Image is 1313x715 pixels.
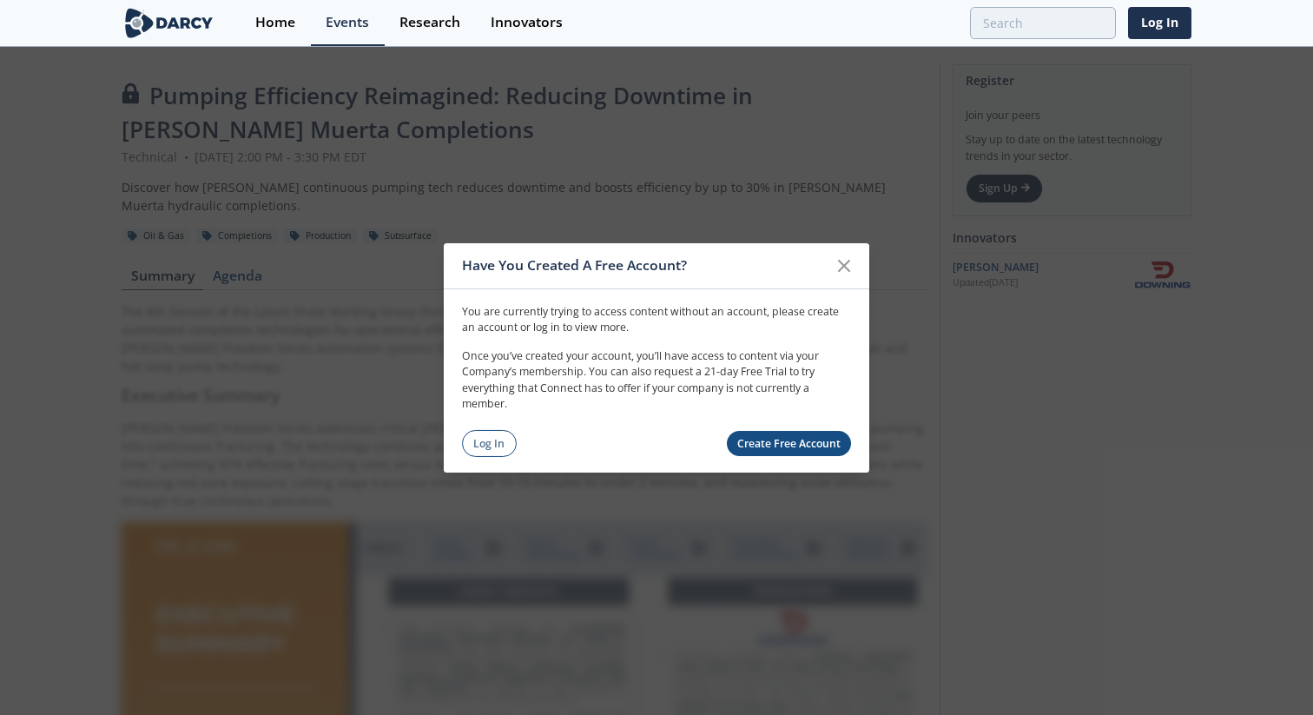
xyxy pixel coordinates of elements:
div: Research [399,16,460,30]
a: Log In [1128,7,1191,39]
input: Advanced Search [970,7,1116,39]
p: Once you’ve created your account, you’ll have access to content via your Company’s membership. Yo... [462,348,851,413]
div: Have You Created A Free Account? [462,249,828,282]
a: Create Free Account [727,431,852,456]
iframe: chat widget [1240,645,1296,698]
div: Events [326,16,369,30]
div: Innovators [491,16,563,30]
img: logo-wide.svg [122,8,216,38]
a: Log In [462,430,517,457]
p: You are currently trying to access content without an account, please create an account or log in... [462,304,851,336]
div: Home [255,16,295,30]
